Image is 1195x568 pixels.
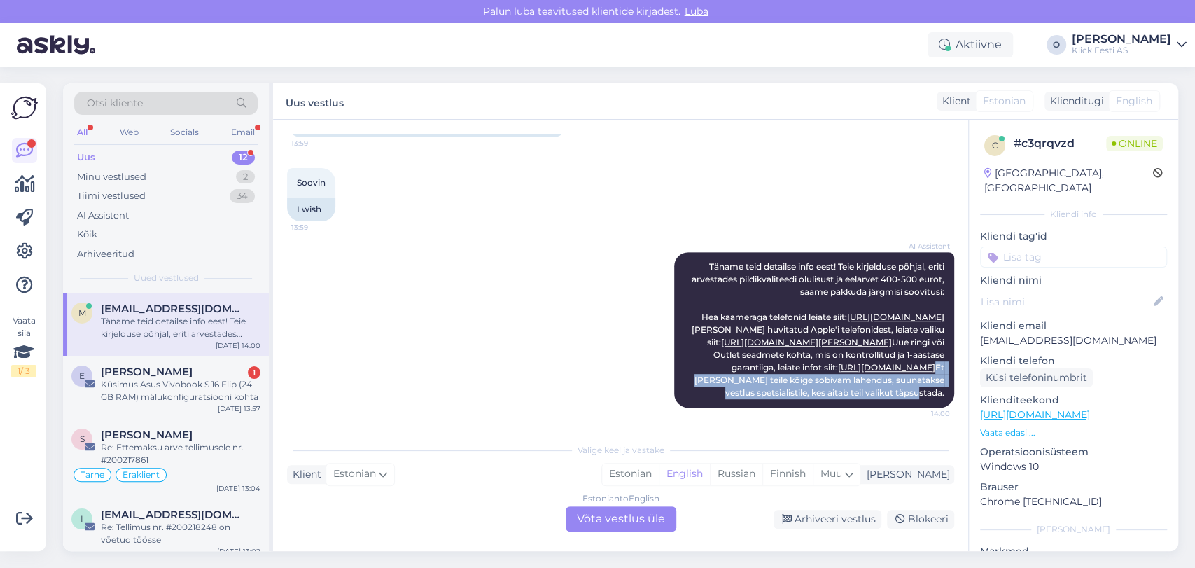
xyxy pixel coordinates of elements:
[980,229,1167,244] p: Kliendi tag'id
[710,464,762,485] div: Russian
[81,471,104,479] span: Tarne
[928,32,1013,57] div: Aktiivne
[1106,136,1163,151] span: Online
[134,272,199,284] span: Uued vestlused
[333,466,376,482] span: Estonian
[980,459,1167,474] p: Windows 10
[286,92,344,111] label: Uus vestlus
[1072,34,1187,56] a: [PERSON_NAME]Klick Eesti AS
[659,464,710,485] div: English
[77,209,129,223] div: AI Assistent
[721,337,892,347] a: [URL][DOMAIN_NAME][PERSON_NAME]
[937,94,971,109] div: Klient
[81,513,83,524] span: i
[248,366,260,379] div: 1
[167,123,202,141] div: Socials
[11,365,36,377] div: 1 / 3
[78,307,86,318] span: m
[897,408,950,419] span: 14:00
[101,303,246,315] span: mariin.roosi@gmail.com
[101,508,246,521] span: info@fullwrap.eu
[861,467,950,482] div: [PERSON_NAME]
[980,208,1167,221] div: Kliendi info
[77,247,134,261] div: Arhiveeritud
[79,370,85,381] span: E
[1047,35,1066,55] div: O
[980,393,1167,408] p: Klienditeekond
[101,378,260,403] div: Küsimus Asus Vivobook S 16 Flip (24 GB RAM) mälukonfiguratsiooni kohta
[77,151,95,165] div: Uus
[980,273,1167,288] p: Kliendi nimi
[692,261,946,398] span: Täname teid detailse info eest! Teie kirjelduse põhjal, eriti arvestades pildikvaliteedi olulisus...
[101,521,260,546] div: Re: Tellimus nr. #200218248 on võetud töösse
[980,544,1167,559] p: Märkmed
[980,319,1167,333] p: Kliendi email
[11,95,38,121] img: Askly Logo
[838,362,935,373] a: [URL][DOMAIN_NAME]
[228,123,258,141] div: Email
[980,427,1167,439] p: Vaata edasi ...
[287,467,321,482] div: Klient
[774,510,881,529] div: Arhiveeri vestlus
[101,441,260,466] div: Re: Ettemaksu arve tellimusele nr. #200217861
[287,444,954,457] div: Valige keel ja vastake
[897,241,950,251] span: AI Assistent
[762,464,813,485] div: Finnish
[11,314,36,377] div: Vaata siia
[980,445,1167,459] p: Operatsioonisüsteem
[101,429,193,441] span: Siim Tõniste
[980,333,1167,348] p: [EMAIL_ADDRESS][DOMAIN_NAME]
[984,166,1153,195] div: [GEOGRAPHIC_DATA], [GEOGRAPHIC_DATA]
[287,198,335,221] div: I wish
[74,123,90,141] div: All
[1072,45,1171,56] div: Klick Eesti AS
[980,480,1167,494] p: Brauser
[980,368,1093,387] div: Küsi telefoninumbrit
[1072,34,1171,45] div: [PERSON_NAME]
[80,434,85,444] span: S
[992,140,998,151] span: c
[847,312,944,322] a: [URL][DOMAIN_NAME]
[602,464,659,485] div: Estonian
[218,403,260,414] div: [DATE] 13:57
[101,366,193,378] span: Ervin
[1014,135,1106,152] div: # c3qrqvzd
[77,170,146,184] div: Minu vestlused
[291,138,344,148] span: 13:59
[983,94,1026,109] span: Estonian
[980,494,1167,509] p: Chrome [TECHNICAL_ID]
[980,523,1167,536] div: [PERSON_NAME]
[1044,94,1104,109] div: Klienditugi
[230,189,255,203] div: 34
[217,546,260,557] div: [DATE] 13:02
[297,177,326,188] span: Soovin
[291,222,344,233] span: 13:59
[582,492,659,505] div: Estonian to English
[232,151,255,165] div: 12
[566,506,676,532] div: Võta vestlus üle
[980,247,1167,268] input: Lisa tag
[101,315,260,340] div: Täname teid detailse info eest! Teie kirjelduse põhjal, eriti arvestades pildikvaliteedi olulisus...
[216,340,260,351] div: [DATE] 14:00
[980,354,1167,368] p: Kliendi telefon
[980,408,1090,421] a: [URL][DOMAIN_NAME]
[1116,94,1152,109] span: English
[123,471,160,479] span: Eraklient
[820,467,842,480] span: Muu
[236,170,255,184] div: 2
[887,510,954,529] div: Blokeeri
[87,96,143,111] span: Otsi kliente
[117,123,141,141] div: Web
[216,483,260,494] div: [DATE] 13:04
[77,228,97,242] div: Kõik
[981,294,1151,310] input: Lisa nimi
[680,5,713,18] span: Luba
[77,189,146,203] div: Tiimi vestlused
